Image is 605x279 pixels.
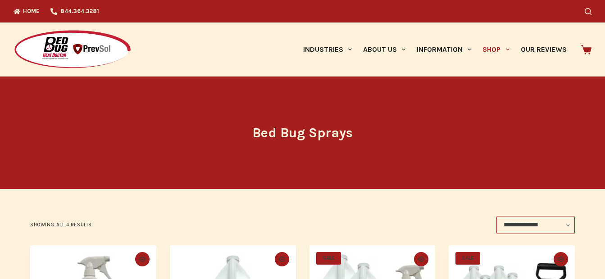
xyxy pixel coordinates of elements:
a: Information [411,22,477,76]
a: About Us [357,22,411,76]
h1: Bed Bug Sprays [134,123,472,143]
select: Shop order [496,216,575,234]
button: Quick view toggle [414,252,428,266]
span: SALE [455,252,480,265]
button: Quick view toggle [554,252,568,266]
button: Quick view toggle [135,252,150,266]
a: Industries [297,22,357,76]
nav: Primary [297,22,572,76]
span: SALE [316,252,341,265]
a: Our Reviews [515,22,572,76]
button: Quick view toggle [275,252,289,266]
p: Showing all 4 results [30,221,92,229]
button: Search [585,8,591,15]
a: Shop [477,22,515,76]
img: Prevsol/Bed Bug Heat Doctor [14,30,132,70]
